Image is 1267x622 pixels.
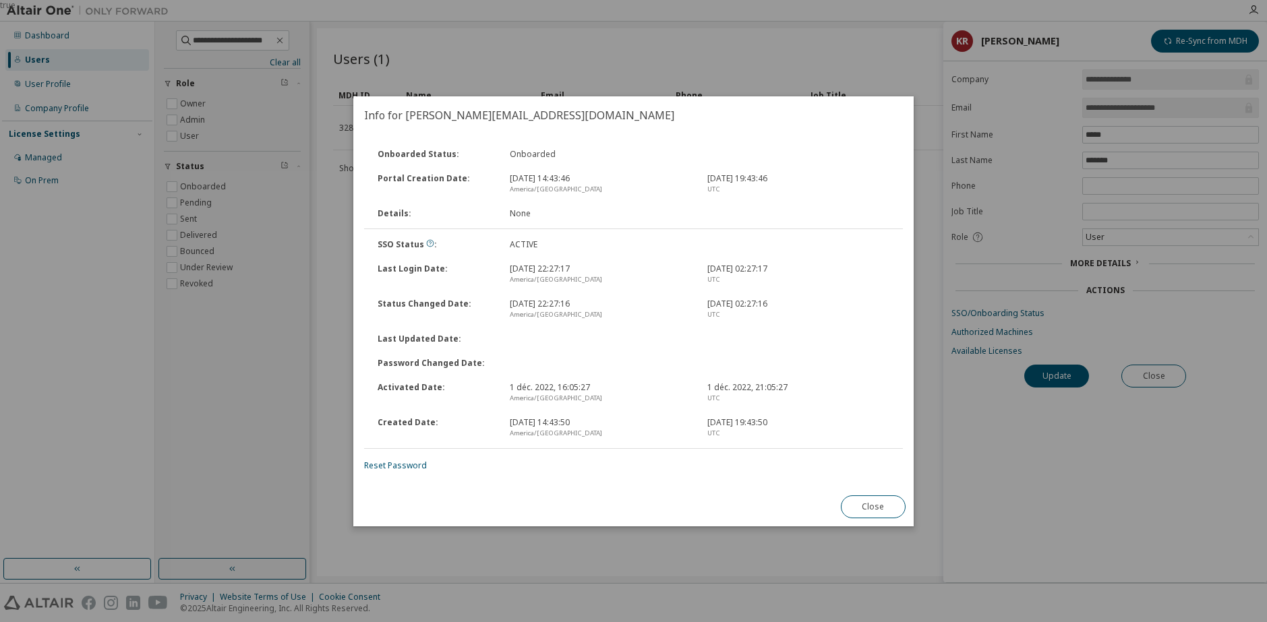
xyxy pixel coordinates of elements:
div: UTC [707,184,889,195]
div: [DATE] 19:43:46 [699,173,897,195]
div: Created Date : [370,417,502,439]
div: SSO Status : [370,239,502,250]
div: [DATE] 02:27:17 [699,263,897,285]
div: America/[GEOGRAPHIC_DATA] [510,309,692,320]
div: 1 déc. 2022, 21:05:27 [699,382,897,404]
a: Reset Password [364,460,427,471]
div: 1 déc. 2022, 16:05:27 [502,382,700,404]
div: Portal Creation Date : [370,173,502,195]
div: [DATE] 14:43:50 [502,417,700,439]
div: ACTIVE [502,239,700,250]
div: Onboarded [502,149,700,160]
div: America/[GEOGRAPHIC_DATA] [510,393,692,404]
div: UTC [707,393,889,404]
div: Details : [370,208,502,219]
button: Close [841,495,906,518]
div: Last Login Date : [370,263,502,285]
div: America/[GEOGRAPHIC_DATA] [510,274,692,285]
div: [DATE] 22:27:16 [502,299,700,320]
div: UTC [707,309,889,320]
div: [DATE] 19:43:50 [699,417,897,439]
div: [DATE] 22:27:17 [502,263,700,285]
h2: Info for [PERSON_NAME][EMAIL_ADDRESS][DOMAIN_NAME] [353,96,914,134]
div: [DATE] 14:43:46 [502,173,700,195]
div: America/[GEOGRAPHIC_DATA] [510,184,692,195]
div: Status Changed Date : [370,299,502,320]
div: Activated Date : [370,382,502,404]
div: UTC [707,428,889,439]
div: None [502,208,700,219]
div: Onboarded Status : [370,149,502,160]
div: Password Changed Date : [370,358,502,369]
div: America/[GEOGRAPHIC_DATA] [510,428,692,439]
div: [DATE] 02:27:16 [699,299,897,320]
div: UTC [707,274,889,285]
div: Last Updated Date : [370,334,502,344]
